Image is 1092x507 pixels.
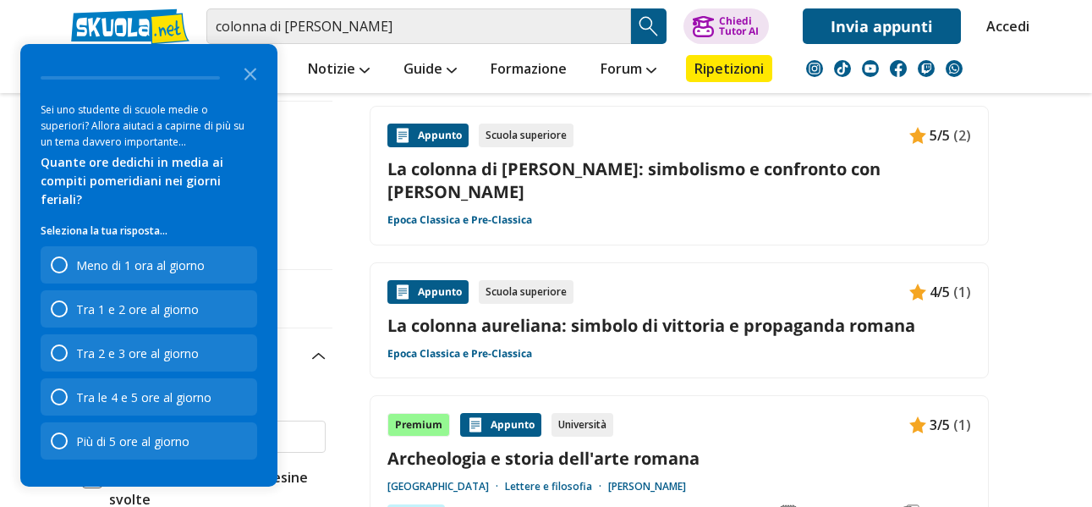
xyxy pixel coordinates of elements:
[596,55,661,85] a: Forum
[890,60,907,77] img: facebook
[479,124,573,147] div: Scuola superiore
[909,416,926,433] img: Appunti contenuto
[636,14,661,39] img: Cerca appunti, riassunti o versioni
[467,416,484,433] img: Appunti contenuto
[460,413,541,437] div: Appunto
[387,480,505,493] a: [GEOGRAPHIC_DATA]
[41,290,257,328] div: Tra 1 e 2 ore al giorno
[41,334,257,372] div: Tra 2 e 3 ore al giorno
[834,60,851,77] img: tiktok
[486,55,571,85] a: Formazione
[806,60,823,77] img: instagram
[312,353,326,360] img: Apri e chiudi sezione
[803,8,961,44] a: Invia appunti
[918,60,935,77] img: twitch
[20,44,277,487] div: Survey
[41,378,257,416] div: Tra le 4 e 5 ore al giorno
[986,8,1022,44] a: Accedi
[41,153,257,209] div: Quante ore dedichi in media ai compiti pomeridiani nei giorni feriali?
[387,314,971,337] a: La colonna aureliana: simbolo di vittoria e propaganda romana
[387,157,971,203] a: La colonna di [PERSON_NAME]: simbolismo e confronto con [PERSON_NAME]
[304,55,374,85] a: Notizie
[686,55,772,82] a: Ripetizioni
[387,413,450,437] div: Premium
[909,127,926,144] img: Appunti contenuto
[909,284,926,300] img: Appunti contenuto
[930,124,950,146] span: 5/5
[862,60,879,77] img: youtube
[387,280,469,304] div: Appunto
[551,413,613,437] div: Università
[387,213,532,227] a: Epoca Classica e Pre-Classica
[387,447,971,470] a: Archeologia e storia dell'arte romana
[41,102,257,150] div: Sei uno studente di scuole medie o superiori? Allora aiutaci a capirne di più su un tema davvero ...
[631,8,667,44] button: Search Button
[608,480,686,493] a: [PERSON_NAME]
[953,414,971,436] span: (1)
[387,347,532,361] a: Epoca Classica e Pre-Classica
[953,124,971,146] span: (2)
[76,257,205,273] div: Meno di 1 ora al giorno
[41,246,257,284] div: Meno di 1 ora al giorno
[719,16,759,36] div: Chiedi Tutor AI
[76,389,211,405] div: Tra le 4 e 5 ore al giorno
[76,301,199,317] div: Tra 1 e 2 ore al giorno
[206,8,631,44] input: Cerca appunti, riassunti o versioni
[479,280,573,304] div: Scuola superiore
[930,281,950,303] span: 4/5
[41,223,257,240] p: Seleziona la tua risposta...
[76,345,199,361] div: Tra 2 e 3 ore al giorno
[394,127,411,144] img: Appunti contenuto
[76,433,189,449] div: Più di 5 ore al giorno
[387,124,469,147] div: Appunto
[233,56,267,90] button: Close the survey
[394,284,411,300] img: Appunti contenuto
[683,8,769,44] button: ChiediTutor AI
[946,60,963,77] img: WhatsApp
[505,480,608,493] a: Lettere e filosofia
[399,55,461,85] a: Guide
[930,414,950,436] span: 3/5
[953,281,971,303] span: (1)
[41,422,257,460] div: Più di 5 ore al giorno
